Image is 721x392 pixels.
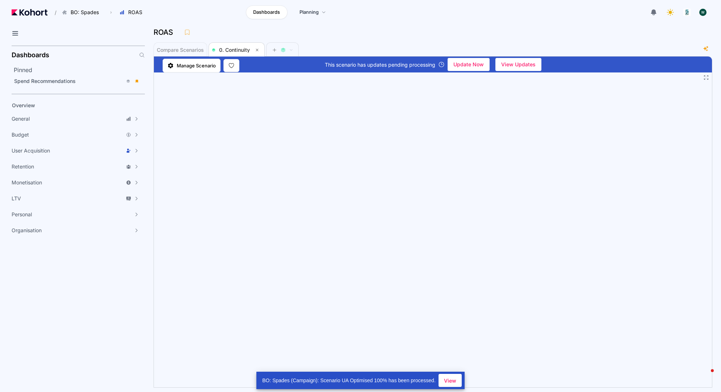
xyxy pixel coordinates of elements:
[696,367,714,385] iframe: Intercom live chat
[157,47,204,53] span: Compare Scenarios
[58,6,106,18] button: BO: Spades
[12,131,29,138] span: Budget
[12,147,50,154] span: User Acquisition
[439,374,462,387] button: View
[12,195,21,202] span: LTV
[246,5,288,19] a: Dashboards
[128,9,142,16] span: ROAS
[9,100,133,111] a: Overview
[703,75,709,80] button: Fullscreen
[12,102,35,108] span: Overview
[444,377,456,384] span: View
[299,9,319,16] span: Planning
[14,66,145,74] h2: Pinned
[683,9,691,16] img: logo_logo_images_1_20240607072359498299_20240828135028712857.jpeg
[49,9,56,16] span: /
[109,9,113,15] span: ›
[495,58,541,71] button: View Updates
[501,59,536,70] span: View Updates
[325,61,435,68] span: This scenario has updates pending processing
[12,9,47,16] img: Kohort logo
[448,58,490,71] button: Update Now
[12,227,42,234] span: Organisation
[14,78,76,84] span: Spend Recommendations
[116,6,150,18] button: ROAS
[12,76,143,87] a: Spend Recommendations
[256,372,439,389] div: BO: Spades (Campaign): Scenario UA Optimised 100% has been processed.
[163,59,221,72] a: Manage Scenario
[12,163,34,170] span: Retention
[292,5,334,19] a: Planning
[154,29,177,36] h3: ROAS
[71,9,99,16] span: BO: Spades
[453,59,484,70] span: Update Now
[253,9,280,16] span: Dashboards
[219,47,250,53] span: 0. Continuity
[12,211,32,218] span: Personal
[12,179,42,186] span: Monetisation
[12,52,49,58] h2: Dashboards
[177,62,216,69] span: Manage Scenario
[12,115,30,122] span: General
